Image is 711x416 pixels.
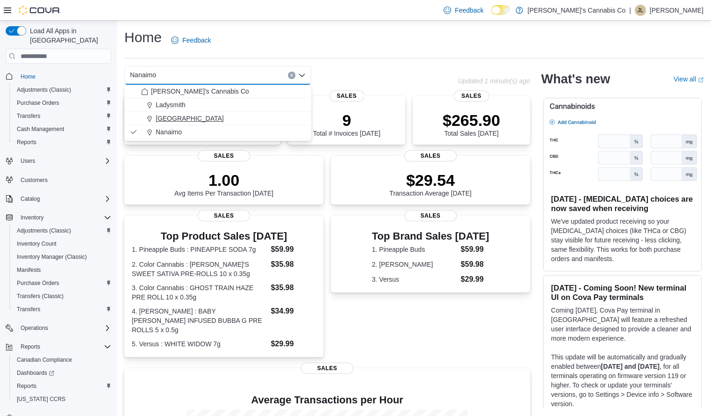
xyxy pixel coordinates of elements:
[9,136,115,149] button: Reports
[461,274,489,285] dd: $29.99
[156,127,182,137] span: Nanaimo
[198,210,250,221] span: Sales
[443,111,500,137] div: Total Sales [DATE]
[13,110,44,122] a: Transfers
[17,155,39,167] button: Users
[635,5,646,16] div: Jennifer Lacasse
[2,192,115,205] button: Catalog
[19,6,61,15] img: Cova
[17,86,71,94] span: Adjustments (Classic)
[130,69,156,80] span: Nanaimo
[156,100,186,109] span: Ladysmith
[2,154,115,168] button: Users
[551,283,694,302] h3: [DATE] - Coming Soon! New terminal UI on Cova Pay terminals
[17,99,59,107] span: Purchase Orders
[313,111,380,130] p: 9
[389,171,472,197] div: Transaction Average [DATE]
[9,380,115,393] button: Reports
[17,112,40,120] span: Transfers
[13,277,63,289] a: Purchase Orders
[151,87,249,96] span: [PERSON_NAME]'s Cannabis Co
[17,369,54,377] span: Dashboards
[271,259,316,270] dd: $35.98
[17,139,36,146] span: Reports
[2,69,115,83] button: Home
[13,380,111,392] span: Reports
[551,352,694,409] p: This update will be automatically and gradually enabled between , for all terminals operating on ...
[461,244,489,255] dd: $59.99
[551,306,694,343] p: Coming [DATE], Cova Pay terminal in [GEOGRAPHIC_DATA] will feature a refreshed user interface des...
[13,97,63,109] a: Purchase Orders
[17,155,111,167] span: Users
[17,341,44,352] button: Reports
[174,171,273,190] p: 1.00
[17,253,87,261] span: Inventory Manager (Classic)
[17,70,111,82] span: Home
[9,96,115,109] button: Purchase Orders
[17,395,65,403] span: [US_STATE] CCRS
[17,266,41,274] span: Manifests
[13,238,111,249] span: Inventory Count
[298,72,306,79] button: Close list of options
[491,5,511,15] input: Dark Mode
[271,282,316,293] dd: $35.98
[638,5,644,16] span: JL
[13,137,111,148] span: Reports
[17,125,64,133] span: Cash Management
[9,250,115,263] button: Inventory Manager (Classic)
[13,291,67,302] a: Transfers (Classic)
[301,363,353,374] span: Sales
[13,251,91,263] a: Inventory Manager (Classic)
[21,324,48,332] span: Operations
[13,225,111,236] span: Adjustments (Classic)
[17,279,59,287] span: Purchase Orders
[132,394,523,406] h4: Average Transactions per Hour
[271,338,316,350] dd: $29.99
[13,251,111,263] span: Inventory Manager (Classic)
[13,354,111,365] span: Canadian Compliance
[528,5,626,16] p: [PERSON_NAME]'s Cannabis Co
[541,72,610,87] h2: What's new
[17,341,111,352] span: Reports
[124,98,311,112] button: Ladysmith
[21,195,40,203] span: Catalog
[21,214,43,221] span: Inventory
[132,231,316,242] h3: Top Product Sales [DATE]
[132,339,267,349] dt: 5. Versus : WHITE WIDOW 7g
[13,238,60,249] a: Inventory Count
[17,193,111,204] span: Catalog
[124,112,311,125] button: [GEOGRAPHIC_DATA]
[9,366,115,380] a: Dashboards
[21,343,40,350] span: Reports
[9,303,115,316] button: Transfers
[2,340,115,353] button: Reports
[13,291,111,302] span: Transfers (Classic)
[9,237,115,250] button: Inventory Count
[17,71,39,82] a: Home
[455,6,483,15] span: Feedback
[9,393,115,406] button: [US_STATE] CCRS
[9,263,115,277] button: Manifests
[329,90,364,102] span: Sales
[17,382,36,390] span: Reports
[21,157,35,165] span: Users
[13,277,111,289] span: Purchase Orders
[443,111,500,130] p: $265.90
[454,90,489,102] span: Sales
[13,124,111,135] span: Cash Management
[9,277,115,290] button: Purchase Orders
[17,212,111,223] span: Inventory
[461,259,489,270] dd: $59.98
[674,75,704,83] a: View allExternal link
[21,176,48,184] span: Customers
[313,111,380,137] div: Total # Invoices [DATE]
[13,394,111,405] span: Washington CCRS
[198,150,250,161] span: Sales
[551,217,694,263] p: We've updated product receiving so your [MEDICAL_DATA] choices (like THCa or CBG) stay visible fo...
[13,367,111,379] span: Dashboards
[13,264,111,276] span: Manifests
[372,275,457,284] dt: 3. Versus
[13,124,68,135] a: Cash Management
[17,174,111,186] span: Customers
